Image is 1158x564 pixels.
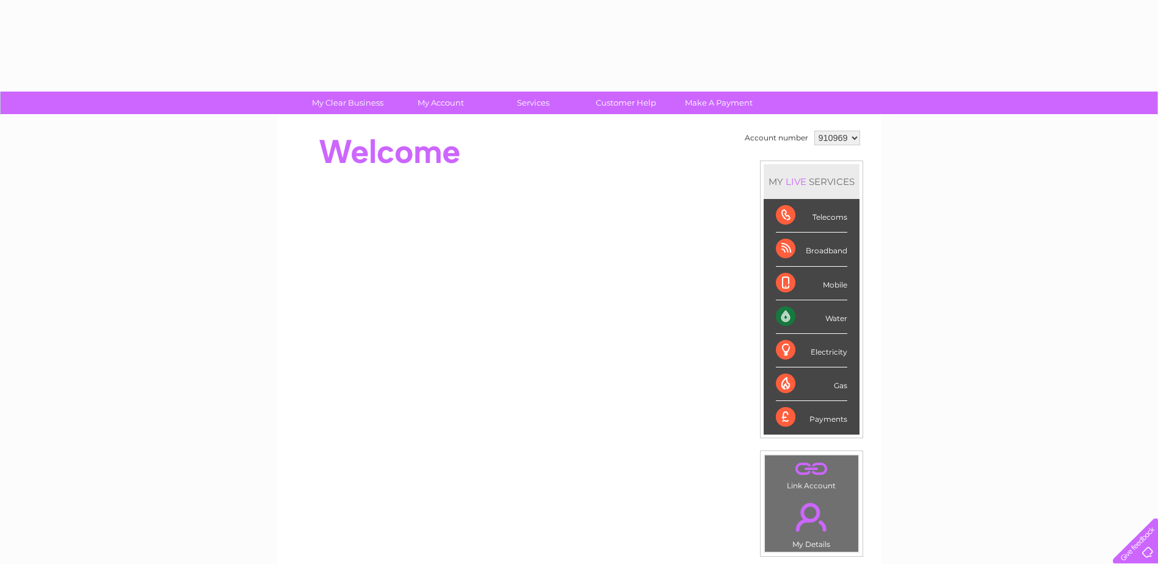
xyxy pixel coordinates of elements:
[390,92,491,114] a: My Account
[483,92,584,114] a: Services
[768,496,855,538] a: .
[576,92,676,114] a: Customer Help
[297,92,398,114] a: My Clear Business
[768,458,855,480] a: .
[776,334,847,367] div: Electricity
[764,455,859,493] td: Link Account
[776,367,847,401] div: Gas
[776,401,847,434] div: Payments
[783,176,809,187] div: LIVE
[764,493,859,552] td: My Details
[776,199,847,233] div: Telecoms
[776,233,847,266] div: Broadband
[764,164,859,199] div: MY SERVICES
[776,300,847,334] div: Water
[742,128,811,148] td: Account number
[668,92,769,114] a: Make A Payment
[776,267,847,300] div: Mobile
